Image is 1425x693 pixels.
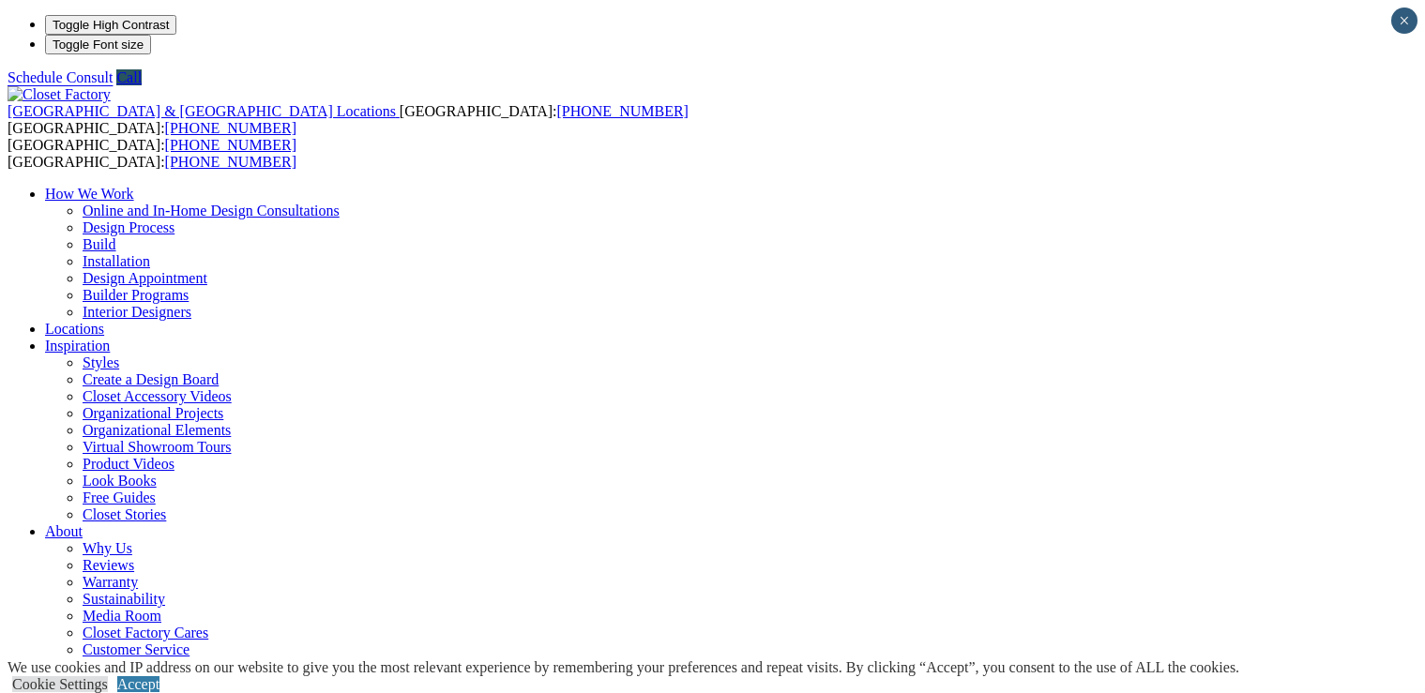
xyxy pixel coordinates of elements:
span: Toggle Font size [53,38,144,52]
a: Look Books [83,473,157,489]
a: Product Videos [83,456,174,472]
a: Sustainability [83,591,165,607]
a: Organizational Elements [83,422,231,438]
a: Careers [83,658,129,674]
a: [PHONE_NUMBER] [165,137,296,153]
a: How We Work [45,186,134,202]
a: Locations [45,321,104,337]
a: Online and In-Home Design Consultations [83,203,340,218]
a: Closet Accessory Videos [83,388,232,404]
button: Toggle Font size [45,35,151,54]
a: About [45,523,83,539]
a: Organizational Projects [83,405,223,421]
a: Builder Programs [83,287,189,303]
a: [PHONE_NUMBER] [165,154,296,170]
a: Customer Service [83,641,189,657]
a: Inspiration [45,338,110,354]
a: Closet Stories [83,506,166,522]
a: Accept [117,676,159,692]
a: Installation [83,253,150,269]
a: Call [116,69,142,85]
div: We use cookies and IP address on our website to give you the most relevant experience by remember... [8,659,1239,676]
a: Closet Factory Cares [83,625,208,640]
a: Build [83,236,116,252]
a: Interior Designers [83,304,191,320]
span: [GEOGRAPHIC_DATA] & [GEOGRAPHIC_DATA] Locations [8,103,396,119]
a: Warranty [83,574,138,590]
a: [PHONE_NUMBER] [165,120,296,136]
a: [PHONE_NUMBER] [556,103,688,119]
a: Cookie Settings [12,676,108,692]
button: Close [1391,8,1417,34]
img: Closet Factory [8,86,111,103]
a: [GEOGRAPHIC_DATA] & [GEOGRAPHIC_DATA] Locations [8,103,400,119]
a: Design Appointment [83,270,207,286]
a: Media Room [83,608,161,624]
a: Schedule Consult [8,69,113,85]
button: Toggle High Contrast [45,15,176,35]
a: Styles [83,354,119,370]
span: [GEOGRAPHIC_DATA]: [GEOGRAPHIC_DATA]: [8,137,296,170]
a: Virtual Showroom Tours [83,439,232,455]
span: [GEOGRAPHIC_DATA]: [GEOGRAPHIC_DATA]: [8,103,689,136]
a: Free Guides [83,490,156,505]
a: Reviews [83,557,134,573]
a: Create a Design Board [83,371,219,387]
span: Toggle High Contrast [53,18,169,32]
a: Design Process [83,219,174,235]
a: Why Us [83,540,132,556]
